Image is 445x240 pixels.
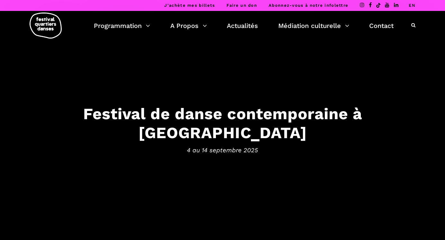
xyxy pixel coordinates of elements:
a: Programmation [94,20,150,31]
a: Contact [369,20,394,31]
a: Faire un don [227,3,257,8]
h3: Festival de danse contemporaine à [GEOGRAPHIC_DATA] [23,104,422,142]
a: EN [409,3,415,8]
img: logo-fqd-med [30,13,62,39]
a: Médiation culturelle [278,20,349,31]
span: 4 au 14 septembre 2025 [23,145,422,155]
a: Abonnez-vous à notre infolettre [269,3,348,8]
a: A Propos [170,20,207,31]
a: J’achète mes billets [164,3,215,8]
a: Actualités [227,20,258,31]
